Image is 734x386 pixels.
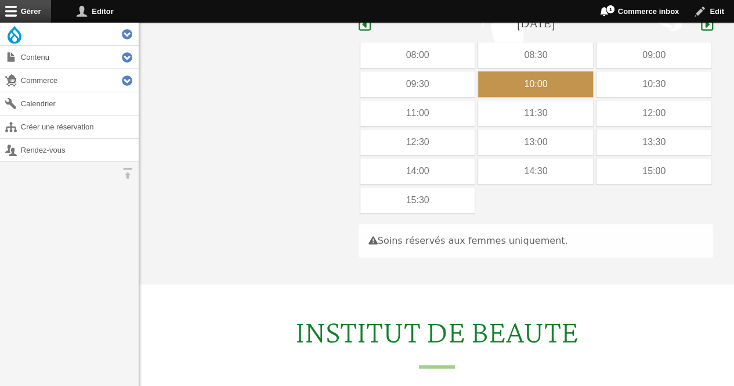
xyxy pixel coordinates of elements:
[478,71,593,97] div: 10:00
[596,158,711,184] div: 15:00
[596,71,711,97] div: 10:30
[360,187,475,213] div: 15:30
[360,42,475,68] div: 08:00
[359,224,713,258] div: Soins réservés aux femmes uniquement.
[360,129,475,155] div: 12:30
[146,312,727,369] h2: INSTITUT DE BEAUTE
[478,42,593,68] div: 08:30
[360,71,475,97] div: 09:30
[596,42,711,68] div: 09:00
[606,5,615,14] span: 1
[116,162,139,185] button: Orientation horizontale
[478,100,593,126] div: 11:30
[478,129,593,155] div: 13:00
[596,100,711,126] div: 12:00
[360,158,475,184] div: 14:00
[516,15,555,31] h4: [DATE]
[360,100,475,126] div: 11:00
[596,129,711,155] div: 13:30
[478,158,593,184] div: 14:30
